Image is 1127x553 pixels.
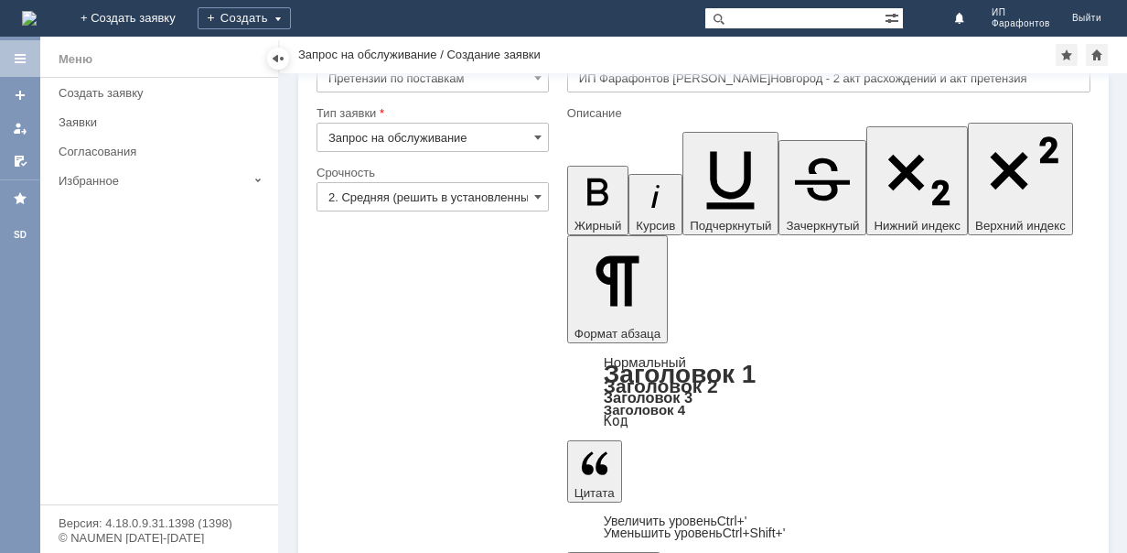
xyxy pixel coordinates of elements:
a: Decrease [604,526,786,540]
div: Добавить в избранное [1056,44,1078,66]
a: Создать заявку [51,79,274,107]
a: Создать заявку [5,81,35,110]
div: Версия: 4.18.0.9.31.1398 (1398) [59,517,260,529]
div: Описание [567,107,1087,119]
span: Курсив [636,219,675,233]
span: Расширенный поиск [885,8,903,26]
span: Нижний индекс [874,219,961,233]
button: Формат абзаца [567,235,668,343]
a: SD [5,221,35,250]
div: Заявки [59,115,267,129]
span: Верхний индекс [975,219,1066,233]
div: Избранное [59,174,247,188]
span: Жирный [574,219,622,233]
button: Зачеркнутый [778,140,866,235]
span: Цитата [574,486,615,500]
a: Заявки [51,108,274,136]
div: Создать заявку [59,86,267,100]
div: Тип заявки [317,107,545,119]
span: ИП [992,7,1050,18]
span: Фарафонтов [992,18,1050,29]
div: Скрыть меню [267,48,289,70]
div: Добрый день! Во вложение 2 акта расхождений с разных поставок и акт претензия [7,7,267,51]
a: Заголовок 2 [604,375,718,396]
button: Нижний индекс [866,126,968,235]
a: Нормальный [604,354,686,370]
button: Верхний индекс [968,123,1073,235]
span: Ctrl+Shift+' [723,526,786,540]
a: Мои согласования [5,146,35,176]
a: Заголовок 4 [604,402,685,417]
div: Меню [59,49,92,70]
span: Зачеркнутый [786,219,859,233]
a: Согласования [51,137,274,166]
div: Цитата [567,515,1090,539]
div: Срочность [317,167,545,179]
div: © NAUMEN [DATE]-[DATE] [59,532,260,544]
div: Сделать домашней страницей [1086,44,1108,66]
div: Запрос на обслуживание / Создание заявки [298,48,541,61]
a: Мои заявки [5,114,35,143]
span: Подчеркнутый [690,219,771,233]
a: Increase [604,514,747,528]
button: Подчеркнутый [682,132,778,235]
a: Заголовок 3 [604,389,692,406]
div: SD [5,228,35,243]
button: Цитата [567,440,622,503]
img: logo [22,11,37,26]
span: Формат абзаца [574,327,660,341]
a: Заголовок 1 [604,360,757,388]
div: Согласования [59,145,267,158]
a: Код [604,413,628,429]
div: Формат абзаца [567,356,1090,428]
span: Ctrl+' [717,514,747,528]
div: Спасибо! [7,51,267,66]
button: Жирный [567,166,629,235]
button: Курсив [628,174,682,235]
a: Перейти на домашнюю страницу [22,11,37,26]
div: Создать [198,7,291,29]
